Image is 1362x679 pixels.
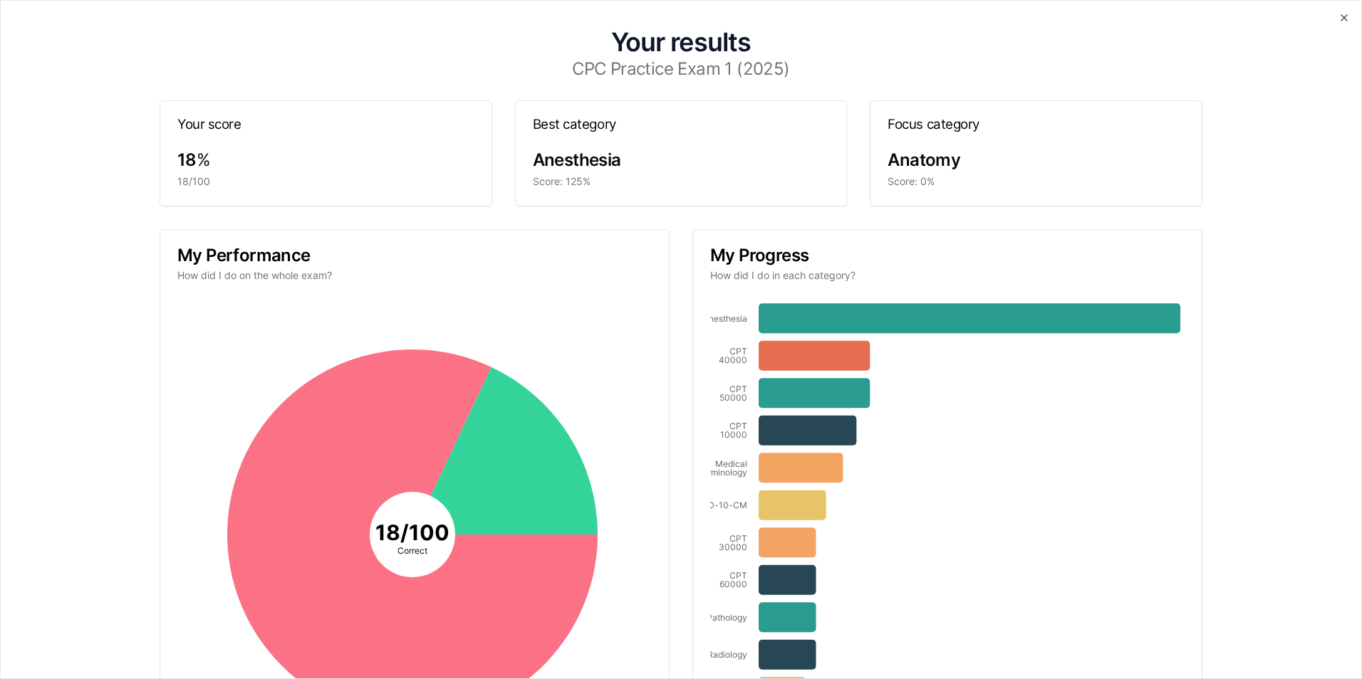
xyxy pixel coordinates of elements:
span: Anatomy [888,149,960,170]
tspan: Radiology [707,649,747,660]
h3: Your score [177,118,474,132]
span: 18 [177,149,197,170]
tspan: CPT [729,383,747,394]
tspan: 60000 [719,579,747,589]
tspan: CPT [729,532,747,543]
span: Anesthesia [533,149,621,170]
span: % [197,149,211,170]
div: Score: 125% [533,174,830,189]
div: Score: 0% [888,174,1185,189]
h3: My Performance [177,247,652,264]
tspan: ICD-10-CM [700,500,747,510]
tspan: CPT [729,570,747,581]
h1: Your results [29,29,1333,55]
h3: CPC Practice Exam 1 (2025) [29,60,1333,78]
tspan: 10000 [720,429,747,440]
tspan: CPT [729,421,747,431]
p: How did I do on the whole exam? [177,268,652,283]
tspan: Anesthesia [703,312,747,323]
h3: My Progress [710,247,1185,264]
h3: Focus category [888,118,1185,132]
tspan: 18 / 100 [375,520,449,545]
tspan: Medical [715,458,747,468]
tspan: 30000 [719,541,747,552]
tspan: Pathology [707,611,747,622]
tspan: 40000 [719,354,747,365]
tspan: Terminology [698,466,747,477]
tspan: CPT [729,346,747,357]
h3: Best category [533,118,830,132]
div: 18/100 [177,174,474,189]
tspan: 50000 [719,391,747,402]
p: How did I do in each category? [710,268,1185,283]
tspan: Correct [397,545,427,556]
